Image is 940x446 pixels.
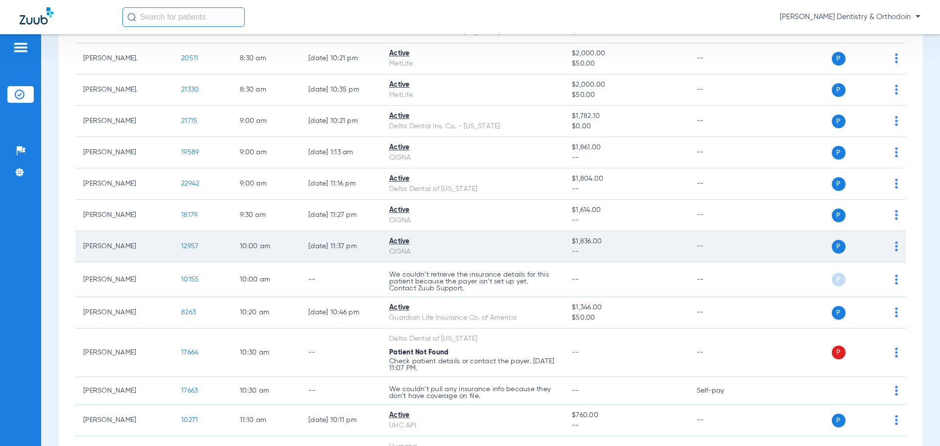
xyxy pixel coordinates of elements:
img: Search Icon [127,13,136,22]
span: $1,836.00 [572,236,681,247]
td: [PERSON_NAME] [75,297,173,329]
td: -- [301,262,381,297]
td: [PERSON_NAME] [75,106,173,137]
span: 17664 [181,349,198,356]
span: $760.00 [572,410,681,421]
td: [PERSON_NAME] [75,137,173,168]
span: 10155 [181,276,199,283]
td: 10:30 AM [232,377,301,405]
td: -- [689,106,755,137]
td: [DATE] 10:46 PM [301,297,381,329]
span: 10271 [181,417,198,423]
div: Delta Dental of [US_STATE] [389,334,556,344]
td: [PERSON_NAME] [75,405,173,436]
span: -- [572,184,681,194]
td: -- [689,231,755,262]
td: 10:00 AM [232,231,301,262]
span: P [832,177,846,191]
span: P [832,146,846,160]
div: Active [389,111,556,121]
img: group-dot-blue.svg [895,210,898,220]
td: -- [301,377,381,405]
span: $1,782.10 [572,111,681,121]
td: -- [689,405,755,436]
p: We couldn’t retrieve the insurance details for this patient because the payer isn’t set up yet. C... [389,271,556,292]
span: 8263 [181,309,196,316]
p: We couldn’t pull any insurance info because they don’t have coverage on file. [389,386,556,399]
div: Active [389,80,556,90]
span: P [832,209,846,222]
span: $1,346.00 [572,303,681,313]
td: -- [689,297,755,329]
td: -- [689,329,755,377]
div: Delta Dental Ins. Co. - [US_STATE] [389,121,556,132]
td: 8:30 AM [232,74,301,106]
td: 9:00 AM [232,137,301,168]
td: -- [689,74,755,106]
div: UHC API [389,421,556,431]
span: $0.00 [572,121,681,132]
td: [PERSON_NAME] [75,377,173,405]
span: $1,804.00 [572,174,681,184]
td: [PERSON_NAME] [75,200,173,231]
td: -- [301,329,381,377]
span: -- [572,276,579,283]
iframe: Chat Widget [891,399,940,446]
span: 19589 [181,149,199,156]
div: Active [389,410,556,421]
span: 18179 [181,211,197,218]
span: 22942 [181,180,199,187]
span: $50.00 [572,313,681,323]
div: Active [389,48,556,59]
span: 21715 [181,117,197,124]
td: [DATE] 11:37 PM [301,231,381,262]
span: $50.00 [572,59,681,69]
td: [PERSON_NAME] [75,329,173,377]
td: 10:00 AM [232,262,301,297]
span: [PERSON_NAME] Dentistry & Orthodoin [780,12,920,22]
div: Active [389,142,556,153]
span: $2,000.00 [572,48,681,59]
input: Search for patients [122,7,245,27]
img: group-dot-blue.svg [895,348,898,357]
span: $50.00 [572,90,681,100]
span: P [832,240,846,254]
span: P [832,83,846,97]
td: -- [689,262,755,297]
span: $1,614.00 [572,205,681,215]
td: -- [689,43,755,74]
p: Check patient details or contact the payer. [DATE] 11:07 PM. [389,358,556,372]
span: P [832,115,846,128]
span: -- [572,421,681,431]
div: MetLife [389,59,556,69]
td: [PERSON_NAME]. [75,74,173,106]
div: Active [389,174,556,184]
span: 17663 [181,387,198,394]
td: [DATE] 1:13 AM [301,137,381,168]
img: group-dot-blue.svg [895,85,898,94]
td: 10:30 AM [232,329,301,377]
div: Active [389,205,556,215]
td: -- [689,168,755,200]
div: MetLife [389,90,556,100]
td: [DATE] 11:27 PM [301,200,381,231]
span: 21330 [181,86,199,93]
td: [DATE] 10:21 PM [301,106,381,137]
div: Delta Dental of [US_STATE] [389,184,556,194]
div: Active [389,236,556,247]
td: [PERSON_NAME]. [75,43,173,74]
td: 9:00 AM [232,106,301,137]
span: -- [572,153,681,163]
div: CIGNA [389,153,556,163]
img: Zuub Logo [20,7,53,24]
td: [DATE] 10:21 PM [301,43,381,74]
td: [DATE] 10:35 PM [301,74,381,106]
img: group-dot-blue.svg [895,386,898,396]
td: [PERSON_NAME] [75,231,173,262]
span: -- [572,215,681,226]
span: $2,000.00 [572,80,681,90]
span: P [832,346,846,359]
div: Guardian Life Insurance Co. of America [389,313,556,323]
div: CIGNA [389,215,556,226]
